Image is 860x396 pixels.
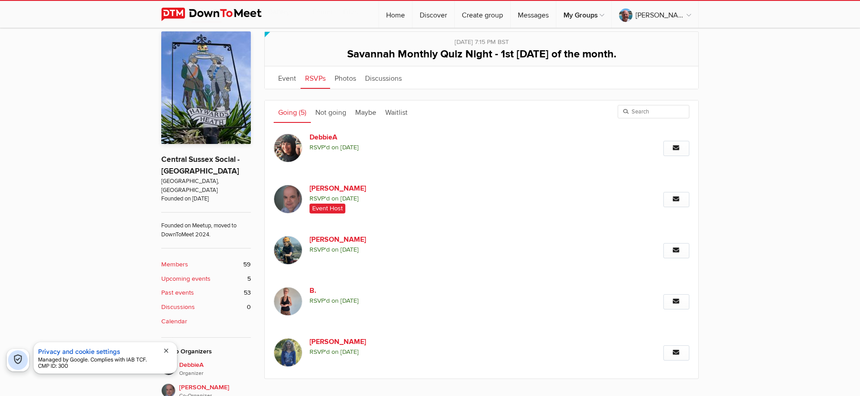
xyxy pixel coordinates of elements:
[274,66,301,89] a: Event
[351,100,381,123] a: Maybe
[618,105,689,118] input: Search
[244,288,251,298] span: 53
[161,8,275,21] img: DownToMeet
[311,100,351,123] a: Not going
[161,274,251,284] a: Upcoming events 5
[455,1,510,28] a: Create group
[274,185,302,213] img: Adrian
[310,336,463,347] a: [PERSON_NAME]
[310,143,565,152] span: RSVP'd on
[310,194,565,204] span: RSVP'd on
[161,31,251,144] img: Central Sussex Social - Haywards Heath
[299,108,306,117] span: (5)
[274,100,311,123] a: Going (5)
[274,287,302,316] img: B.
[274,32,689,47] div: [DATE] 7:15 PM BST
[340,348,359,356] i: [DATE]
[274,134,302,162] img: DebbieA
[161,155,240,176] a: Central Sussex Social - [GEOGRAPHIC_DATA]
[330,66,361,89] a: Photos
[310,132,463,143] a: DebbieA
[340,144,359,151] i: [DATE]
[381,100,412,123] a: Waitlist
[347,48,616,61] span: Savannah Monthly Quiz Night - 1st [DATE] of the month.
[379,1,412,28] a: Home
[161,288,251,298] a: Past events 53
[310,347,565,357] span: RSVP'd on
[161,302,195,312] b: Discussions
[161,177,251,195] span: [GEOGRAPHIC_DATA], [GEOGRAPHIC_DATA]
[161,260,188,270] b: Members
[340,297,359,305] i: [DATE]
[556,1,611,28] a: My Groups
[340,246,359,253] i: [DATE]
[161,212,251,239] span: Founded on Meetup, moved to DownToMeet 2024.
[161,195,251,203] span: Founded on [DATE]
[310,183,463,194] a: [PERSON_NAME]
[274,338,302,367] img: Debbie K
[340,195,359,202] i: [DATE]
[179,370,251,378] i: Organizer
[310,285,463,296] a: B.
[301,66,330,89] a: RSVPs
[361,66,406,89] a: Discussions
[511,1,556,28] a: Messages
[161,317,251,326] a: Calendar
[243,260,251,270] span: 59
[310,296,565,306] span: RSVP'd on
[274,236,302,265] img: Louise
[161,274,211,284] b: Upcoming events
[161,361,251,378] a: DebbieAOrganizer
[612,1,698,28] a: [PERSON_NAME]
[310,204,345,213] span: Event Host
[161,260,251,270] a: Members 59
[161,347,251,357] div: Group Organizers
[161,302,251,312] a: Discussions 0
[161,317,187,326] b: Calendar
[310,245,565,255] span: RSVP'd on
[161,288,194,298] b: Past events
[413,1,454,28] a: Discover
[179,360,251,378] span: DebbieA
[247,274,251,284] span: 5
[310,234,463,245] a: [PERSON_NAME]
[247,302,251,312] span: 0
